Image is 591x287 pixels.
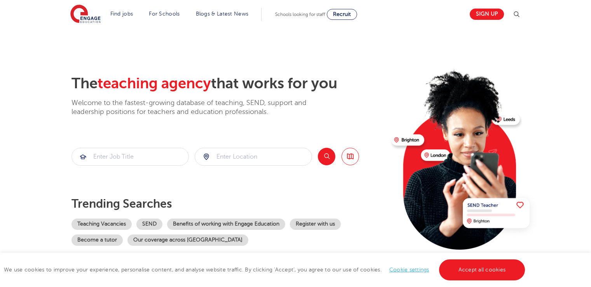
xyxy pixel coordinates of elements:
[196,11,249,17] a: Blogs & Latest News
[318,148,335,165] button: Search
[127,234,248,246] a: Our coverage across [GEOGRAPHIC_DATA]
[290,219,341,230] a: Register with us
[195,148,312,165] input: Submit
[195,148,312,166] div: Submit
[4,267,527,273] span: We use cookies to improve your experience, personalise content, and analyse website traffic. By c...
[167,219,285,230] a: Benefits of working with Engage Education
[71,197,385,211] p: Trending searches
[275,12,325,17] span: Schools looking for staff
[136,219,162,230] a: SEND
[72,148,188,165] input: Submit
[439,259,525,280] a: Accept all cookies
[98,75,211,92] span: teaching agency
[110,11,133,17] a: Find jobs
[71,148,189,166] div: Submit
[71,219,132,230] a: Teaching Vacancies
[149,11,180,17] a: For Schools
[333,11,351,17] span: Recruit
[71,98,328,117] p: Welcome to the fastest-growing database of teaching, SEND, support and leadership positions for t...
[470,9,504,20] a: Sign up
[327,9,357,20] a: Recruit
[389,267,429,273] a: Cookie settings
[71,75,385,93] h2: The that works for you
[70,5,101,24] img: Engage Education
[71,234,123,246] a: Become a tutor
